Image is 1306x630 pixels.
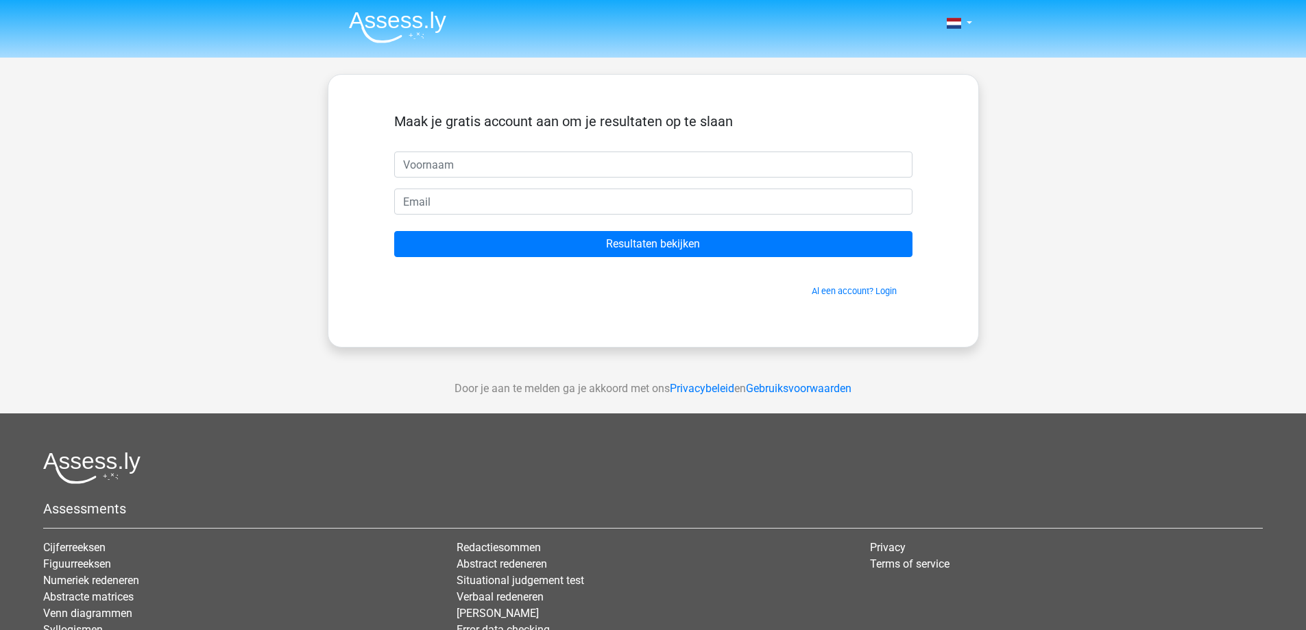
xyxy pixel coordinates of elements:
a: [PERSON_NAME] [457,607,539,620]
a: Numeriek redeneren [43,574,139,587]
a: Cijferreeksen [43,541,106,554]
a: Venn diagrammen [43,607,132,620]
a: Privacybeleid [670,382,734,395]
a: Privacy [870,541,906,554]
a: Al een account? Login [812,286,897,296]
img: Assessly [349,11,446,43]
a: Terms of service [870,557,950,570]
a: Figuurreeksen [43,557,111,570]
a: Situational judgement test [457,574,584,587]
input: Email [394,189,912,215]
input: Resultaten bekijken [394,231,912,257]
input: Voornaam [394,152,912,178]
a: Verbaal redeneren [457,590,544,603]
h5: Assessments [43,500,1263,517]
a: Redactiesommen [457,541,541,554]
a: Abstract redeneren [457,557,547,570]
a: Abstracte matrices [43,590,134,603]
img: Assessly logo [43,452,141,484]
h5: Maak je gratis account aan om je resultaten op te slaan [394,113,912,130]
a: Gebruiksvoorwaarden [746,382,851,395]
